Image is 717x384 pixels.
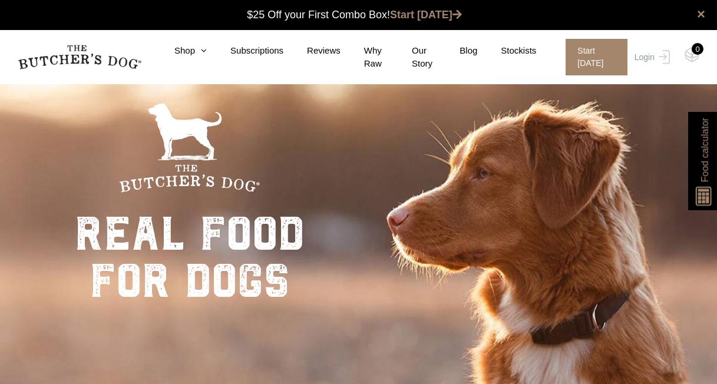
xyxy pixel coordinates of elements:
[698,118,712,182] span: Food calculator
[436,44,477,58] a: Blog
[566,39,627,75] span: Start [DATE]
[477,44,536,58] a: Stockists
[388,44,436,71] a: Our Story
[554,39,631,75] a: Start [DATE]
[151,44,207,58] a: Shop
[75,210,305,304] div: real food for dogs
[692,43,703,55] div: 0
[207,44,283,58] a: Subscriptions
[632,39,670,75] a: Login
[283,44,341,58] a: Reviews
[685,47,699,62] img: TBD_Cart-Empty.png
[341,44,388,71] a: Why Raw
[697,7,705,21] a: close
[390,9,462,21] a: Start [DATE]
